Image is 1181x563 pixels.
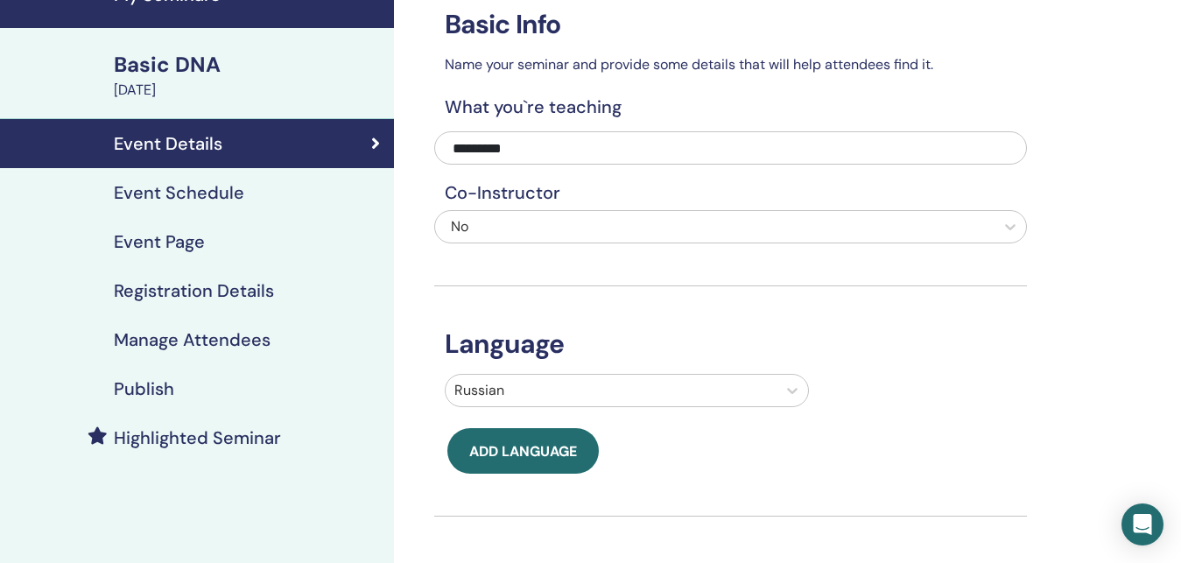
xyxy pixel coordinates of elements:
a: Basic DNA[DATE] [103,50,394,101]
h4: Manage Attendees [114,329,271,350]
h3: Language [434,328,1027,360]
div: Basic DNA [114,50,383,80]
h4: Event Schedule [114,182,244,203]
span: Add language [469,442,577,461]
h4: Co-Instructor [434,182,1027,203]
h4: Highlighted Seminar [114,427,281,448]
h3: Basic Info [434,9,1027,40]
span: No [451,217,468,236]
h4: Registration Details [114,280,274,301]
h4: Publish [114,378,174,399]
div: Open Intercom Messenger [1121,503,1163,545]
h4: Event Details [114,133,222,154]
div: [DATE] [114,80,383,101]
p: Name your seminar and provide some details that will help attendees find it. [434,54,1027,75]
button: Add language [447,428,599,474]
h4: What you`re teaching [434,96,1027,117]
h4: Event Page [114,231,205,252]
